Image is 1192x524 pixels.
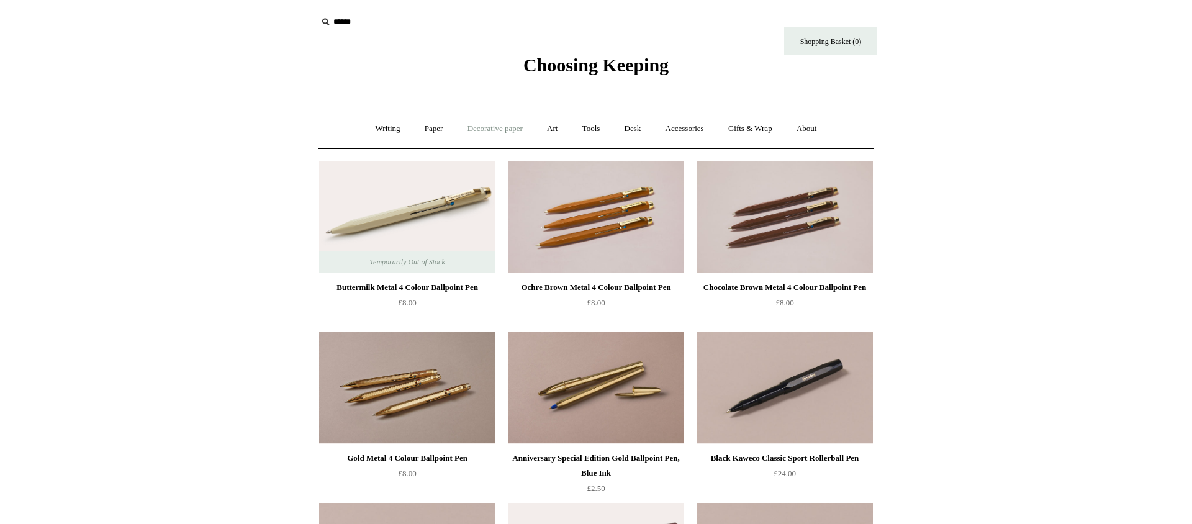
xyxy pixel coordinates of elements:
a: Anniversary Special Edition Gold Ballpoint Pen, Blue Ink £2.50 [508,451,684,502]
img: Chocolate Brown Metal 4 Colour Ballpoint Pen [697,161,873,273]
a: Decorative paper [456,112,534,145]
a: Ochre Brown Metal 4 Colour Ballpoint Pen Ochre Brown Metal 4 Colour Ballpoint Pen [508,161,684,273]
div: Anniversary Special Edition Gold Ballpoint Pen, Blue Ink [511,451,681,481]
div: Buttermilk Metal 4 Colour Ballpoint Pen [322,280,492,295]
a: Ochre Brown Metal 4 Colour Ballpoint Pen £8.00 [508,280,684,331]
a: Desk [613,112,652,145]
div: Chocolate Brown Metal 4 Colour Ballpoint Pen [700,280,870,295]
img: Gold Metal 4 Colour Ballpoint Pen [319,332,495,444]
span: £8.00 [398,298,416,307]
a: Tools [571,112,612,145]
img: Black Kaweco Classic Sport Rollerball Pen [697,332,873,444]
a: Paper [413,112,454,145]
a: Black Kaweco Classic Sport Rollerball Pen Black Kaweco Classic Sport Rollerball Pen [697,332,873,444]
span: £24.00 [774,469,796,478]
span: Choosing Keeping [523,55,669,75]
a: Gifts & Wrap [717,112,783,145]
a: Writing [364,112,412,145]
a: Buttermilk Metal 4 Colour Ballpoint Pen Buttermilk Metal 4 Colour Ballpoint Pen Temporarily Out o... [319,161,495,273]
a: Art [536,112,569,145]
span: £8.00 [587,298,605,307]
a: Choosing Keeping [523,65,669,73]
a: Gold Metal 4 Colour Ballpoint Pen Gold Metal 4 Colour Ballpoint Pen [319,332,495,444]
a: Chocolate Brown Metal 4 Colour Ballpoint Pen £8.00 [697,280,873,331]
a: Gold Metal 4 Colour Ballpoint Pen £8.00 [319,451,495,502]
img: Buttermilk Metal 4 Colour Ballpoint Pen [319,161,495,273]
a: Buttermilk Metal 4 Colour Ballpoint Pen £8.00 [319,280,495,331]
span: £2.50 [587,484,605,493]
a: Accessories [654,112,715,145]
a: Shopping Basket (0) [784,27,877,55]
div: Gold Metal 4 Colour Ballpoint Pen [322,451,492,466]
div: Ochre Brown Metal 4 Colour Ballpoint Pen [511,280,681,295]
span: £8.00 [775,298,793,307]
a: Chocolate Brown Metal 4 Colour Ballpoint Pen Chocolate Brown Metal 4 Colour Ballpoint Pen [697,161,873,273]
img: Anniversary Special Edition Gold Ballpoint Pen, Blue Ink [508,332,684,444]
span: £8.00 [398,469,416,478]
span: Temporarily Out of Stock [357,251,457,273]
a: About [785,112,828,145]
a: Anniversary Special Edition Gold Ballpoint Pen, Blue Ink Anniversary Special Edition Gold Ballpoi... [508,332,684,444]
div: Black Kaweco Classic Sport Rollerball Pen [700,451,870,466]
a: Black Kaweco Classic Sport Rollerball Pen £24.00 [697,451,873,502]
img: Ochre Brown Metal 4 Colour Ballpoint Pen [508,161,684,273]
